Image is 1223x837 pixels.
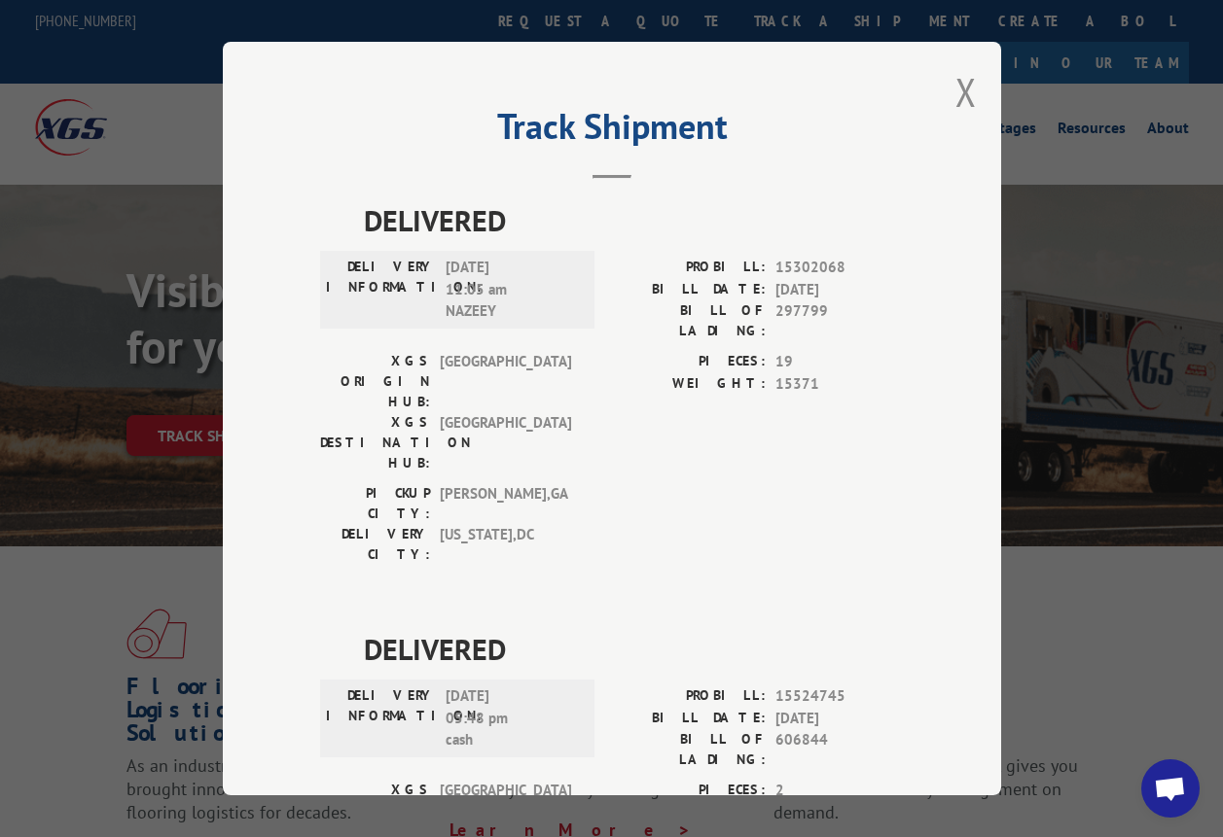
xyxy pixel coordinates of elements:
label: PICKUP CITY: [320,483,430,524]
h2: Track Shipment [320,113,904,150]
label: PROBILL: [612,257,766,279]
label: DELIVERY INFORMATION: [326,257,436,323]
span: 297799 [775,300,904,341]
span: 606844 [775,729,904,770]
label: DELIVERY CITY: [320,524,430,565]
span: [GEOGRAPHIC_DATA] [440,412,571,473]
span: [GEOGRAPHIC_DATA] [440,351,571,412]
span: 15371 [775,373,904,396]
label: DELIVERY INFORMATION: [326,685,436,751]
button: Close modal [955,66,977,118]
label: BILL DATE: [612,708,766,730]
label: XGS DESTINATION HUB: [320,412,430,473]
label: XGS ORIGIN HUB: [320,351,430,412]
span: [DATE] [775,708,904,730]
label: PROBILL: [612,685,766,708]
span: [DATE] 05:48 pm cash [446,685,577,751]
label: BILL OF LADING: [612,729,766,770]
label: PIECES: [612,780,766,802]
span: DELIVERED [364,198,904,242]
label: BILL OF LADING: [612,300,766,341]
div: Open chat [1141,759,1200,818]
span: [PERSON_NAME] , GA [440,483,571,524]
span: [DATE] [775,279,904,301]
label: BILL DATE: [612,279,766,301]
span: 19 [775,351,904,373]
label: PIECES: [612,351,766,373]
span: [US_STATE] , DC [440,524,571,565]
span: 15524745 [775,685,904,708]
span: [DATE] 11:05 am NAZEEY [446,257,577,323]
span: 15302068 [775,257,904,279]
label: WEIGHT: [612,373,766,396]
span: 2 [775,780,904,802]
span: DELIVERED [364,627,904,671]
